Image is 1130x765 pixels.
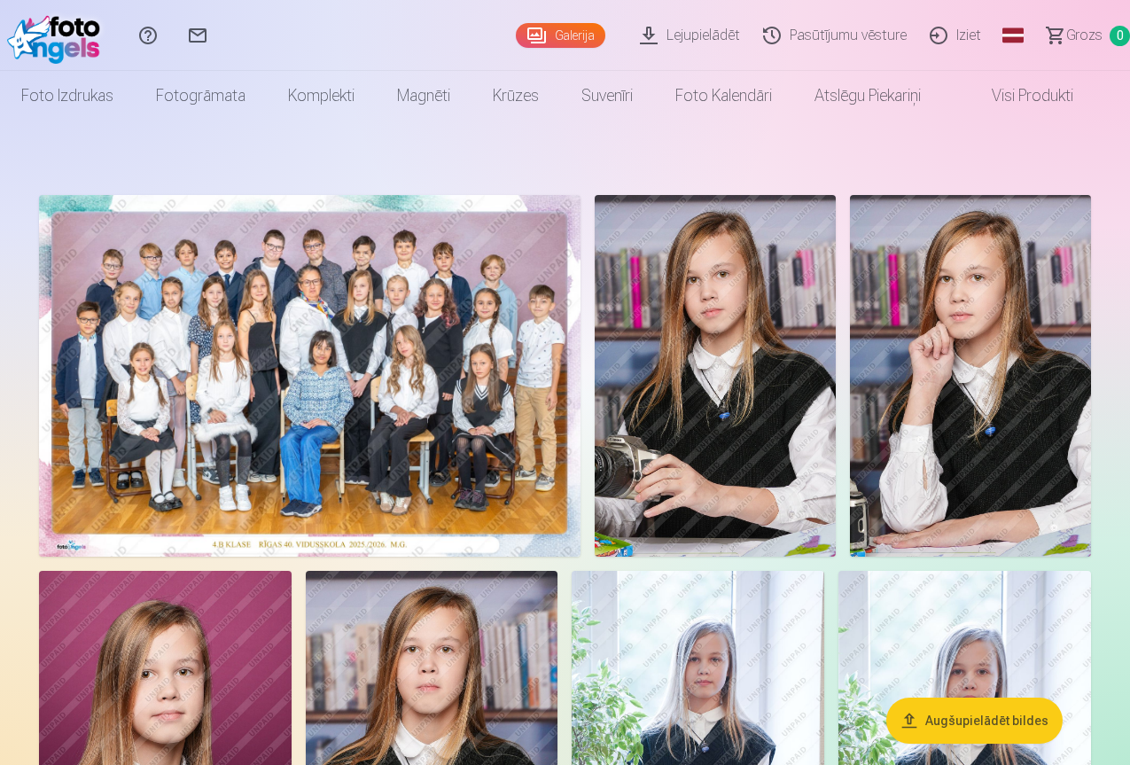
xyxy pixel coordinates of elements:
a: Galerija [516,23,605,48]
span: Grozs [1066,25,1103,46]
a: Magnēti [376,71,471,121]
a: Krūzes [471,71,560,121]
a: Visi produkti [942,71,1095,121]
a: Suvenīri [560,71,654,121]
a: Atslēgu piekariņi [793,71,942,121]
button: Augšupielādēt bildes [886,698,1063,744]
img: /fa1 [7,7,109,64]
span: 0 [1110,26,1130,46]
a: Foto kalendāri [654,71,793,121]
a: Komplekti [267,71,376,121]
a: Fotogrāmata [135,71,267,121]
